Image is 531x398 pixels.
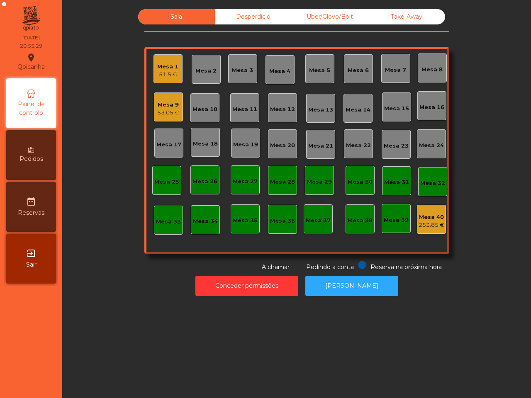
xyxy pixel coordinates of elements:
[215,9,292,24] div: Desperdicio
[18,209,44,217] span: Reservas
[270,178,295,186] div: Mesa 28
[292,9,368,24] div: Uber/Glovo/Bolt
[384,142,409,150] div: Mesa 23
[195,276,298,296] button: Conceder permissões
[22,34,40,41] div: [DATE]
[21,4,41,33] img: qpiato
[19,155,43,163] span: Pedidos
[346,141,371,150] div: Mesa 22
[421,66,443,74] div: Mesa 8
[368,9,445,24] div: Take Away
[232,66,253,75] div: Mesa 3
[309,66,330,75] div: Mesa 5
[384,216,409,224] div: Mesa 39
[419,221,444,229] div: 253.85 €
[193,217,218,226] div: Mesa 34
[156,141,181,149] div: Mesa 17
[348,66,369,75] div: Mesa 6
[419,141,444,150] div: Mesa 24
[138,9,215,24] div: Sala
[270,217,295,225] div: Mesa 36
[26,197,36,206] i: date_range
[385,66,406,74] div: Mesa 7
[233,141,258,149] div: Mesa 19
[193,140,218,148] div: Mesa 18
[270,141,295,150] div: Mesa 20
[262,263,290,271] span: A chamar
[192,177,217,186] div: Mesa 26
[348,178,373,186] div: Mesa 30
[156,218,181,226] div: Mesa 33
[419,213,444,221] div: Mesa 40
[308,106,333,114] div: Mesa 13
[269,67,290,75] div: Mesa 4
[308,142,333,150] div: Mesa 21
[26,260,37,269] span: Sair
[307,178,332,186] div: Mesa 29
[157,101,179,109] div: Mesa 9
[370,263,442,271] span: Reserva na próxima hora
[157,109,179,117] div: 53.05 €
[233,177,258,186] div: Mesa 27
[233,216,258,225] div: Mesa 35
[154,178,179,186] div: Mesa 25
[306,263,354,271] span: Pedindo a conta
[346,106,370,114] div: Mesa 14
[17,51,45,72] div: Qpicanha
[420,179,445,187] div: Mesa 32
[157,70,178,79] div: 51.5 €
[26,248,36,258] i: exit_to_app
[157,63,178,71] div: Mesa 1
[192,105,217,114] div: Mesa 10
[195,67,217,75] div: Mesa 2
[232,105,257,114] div: Mesa 11
[384,178,409,187] div: Mesa 31
[306,216,331,225] div: Mesa 37
[419,103,444,112] div: Mesa 16
[8,100,54,117] span: Painel de controlo
[20,42,42,50] div: 20:55:29
[270,105,295,114] div: Mesa 12
[384,104,409,113] div: Mesa 15
[26,53,36,63] i: location_on
[348,216,373,225] div: Mesa 38
[305,276,398,296] button: [PERSON_NAME]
